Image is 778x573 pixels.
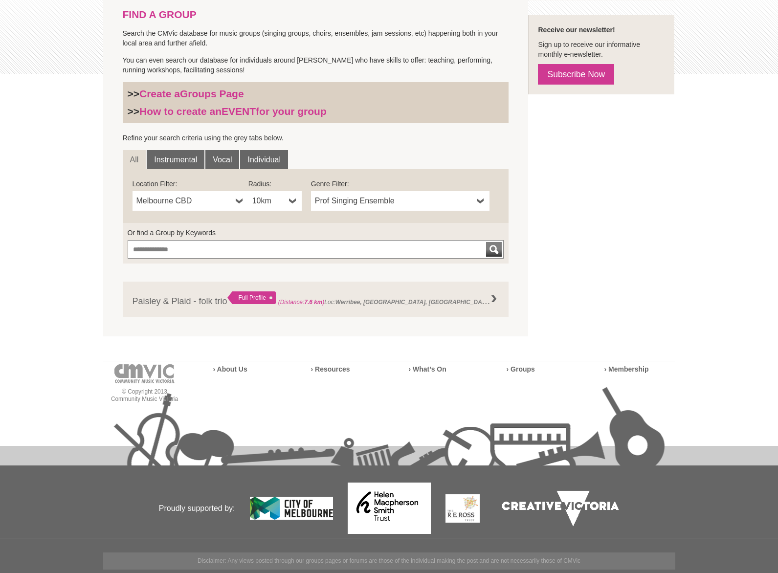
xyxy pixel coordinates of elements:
[538,40,665,59] p: Sign up to receive our informative monthly e-newsletter.
[445,494,480,523] img: The Re Ross Trust
[123,150,146,170] a: All
[136,195,232,207] span: Melbourne CBD
[123,28,509,48] p: Search the CMVic database for music groups (singing groups, choirs, ensembles, jam sessions, etc)...
[133,179,248,189] label: Location Filter:
[147,150,204,170] a: Instrumental
[222,106,256,117] strong: EVENT
[538,64,614,85] a: Subscribe Now
[304,299,322,306] strong: 7.6 km
[128,105,504,118] h3: >>
[315,195,473,207] span: Prof Singing Ensemble
[348,483,431,534] img: Helen Macpherson Smith Trust
[250,497,333,520] img: City of Melbourne
[180,88,244,99] strong: Groups Page
[248,191,302,211] a: 10km
[213,365,247,373] a: › About Us
[311,191,489,211] a: Prof Singing Ensemble
[507,365,535,373] a: › Groups
[227,291,276,304] div: Full Profile
[123,282,509,317] a: Paisley & Plaid - folk trio Full Profile (Distance:7.6 km)Loc:Werribee, [GEOGRAPHIC_DATA], [GEOGR...
[311,365,350,373] a: › Resources
[494,483,626,534] img: Creative Victoria Logo
[114,364,175,383] img: cmvic-logo-footer.png
[604,365,649,373] a: › Membership
[128,88,504,100] h3: >>
[139,106,327,117] a: How to create anEVENTfor your group
[123,133,509,143] p: Refine your search criteria using the grey tabs below.
[248,179,302,189] label: Radius:
[311,179,489,189] label: Genre Filter:
[133,191,248,211] a: Melbourne CBD
[409,365,446,373] a: › What’s On
[252,195,285,207] span: 10km
[335,296,674,306] strong: Werribee, [GEOGRAPHIC_DATA], [GEOGRAPHIC_DATA], [GEOGRAPHIC_DATA]. Western Suburbs. [GEOGRAPHIC_D...
[538,26,615,34] strong: Receive our newsletter!
[103,467,235,550] p: Proudly supported by:
[240,150,288,170] a: Individual
[123,9,197,20] strong: FIND A GROUP
[205,150,239,170] a: Vocal
[139,88,244,99] a: Create aGroups Page
[103,388,186,403] p: © Copyright 2013 Community Music Victoria
[278,299,325,306] span: (Distance: )
[103,552,675,570] p: Disclaimer: ​Any views posted through our groups pages or forums are those of the individual maki...
[128,228,504,238] label: Or find a Group by Keywords
[123,55,509,75] p: You can even search our database for individuals around [PERSON_NAME] who have skills to offer: t...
